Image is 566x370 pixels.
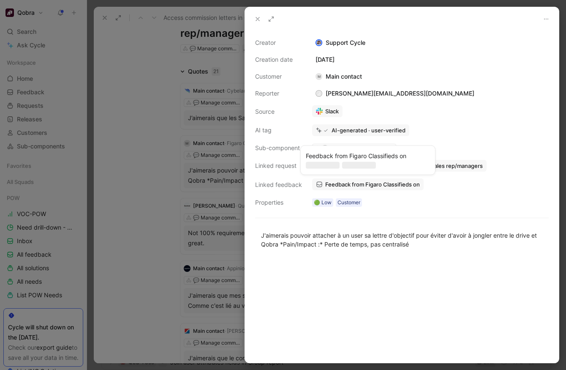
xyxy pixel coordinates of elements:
div: Customer [337,198,360,207]
div: Sub-component [255,143,302,153]
div: AI-generated · user-verified [332,126,405,134]
div: M [316,73,322,80]
div: Support Cycle [312,38,549,48]
span: Feedback from Figaro Classifieds on [325,181,420,188]
div: Reporter [255,88,302,99]
div: J'aimerais pouvoir attacher à un user sa lettre d'objectif pour éviter d'avoir à jongler entre le... [261,231,543,249]
a: Feedback from Figaro Classifieds on [312,178,424,190]
div: Main contact [312,71,365,82]
div: Properties [255,197,302,208]
div: Linked request [255,161,302,171]
div: [DATE] [312,55,549,65]
a: Slack [312,105,343,117]
div: AI tag [255,125,302,135]
div: Linked feedback [255,180,302,190]
img: avatar [316,40,322,46]
div: j [316,91,322,96]
div: Creator [255,38,302,48]
div: Customer [255,71,302,82]
div: Source [255,107,302,117]
div: [PERSON_NAME][EMAIL_ADDRESS][DOMAIN_NAME] [312,88,478,99]
div: 🟢 Low [314,198,332,207]
div: Creation date [255,55,302,65]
